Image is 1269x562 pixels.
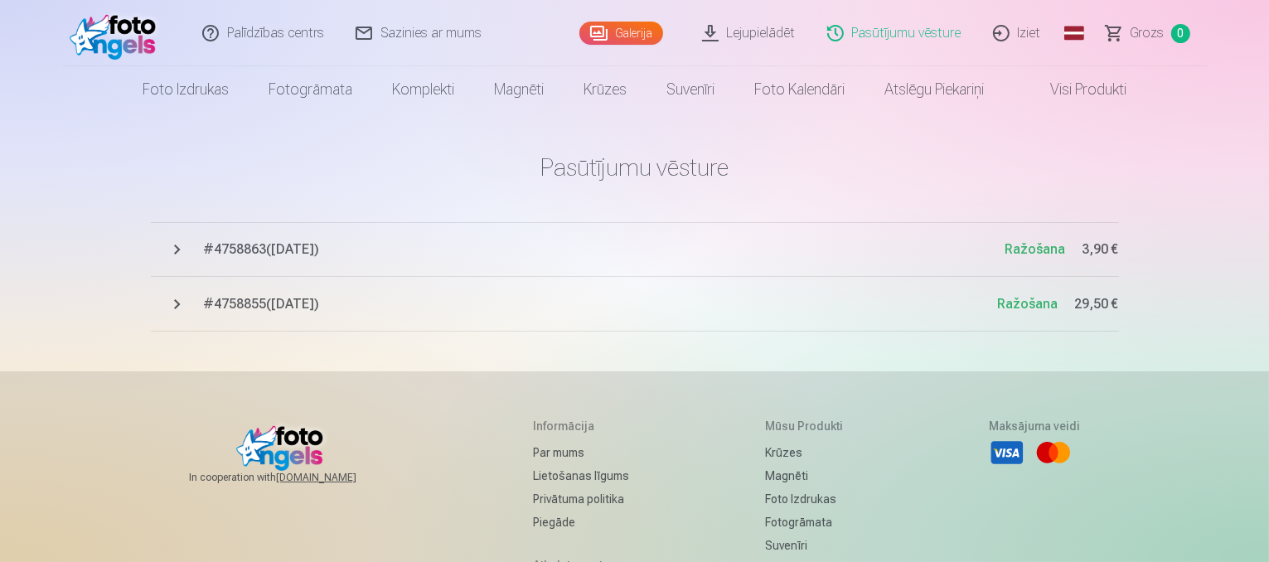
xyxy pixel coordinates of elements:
[1004,66,1146,113] a: Visi produkti
[1005,241,1066,257] span: Ražošana
[1075,294,1119,314] span: 29,50 €
[1171,24,1190,43] span: 0
[533,441,629,464] a: Par mums
[1131,23,1165,43] span: Grozs
[151,277,1119,332] button: #4758855([DATE])Ražošana29,50 €
[765,441,852,464] a: Krūzes
[765,534,852,557] a: Suvenīri
[123,66,249,113] a: Foto izdrukas
[1083,240,1119,259] span: 3,90 €
[204,240,1005,259] span: # 4758863 ( [DATE] )
[865,66,1004,113] a: Atslēgu piekariņi
[249,66,372,113] a: Fotogrāmata
[533,487,629,511] a: Privātuma politika
[1035,434,1072,471] li: Mastercard
[70,7,165,60] img: /fa1
[533,418,629,434] h5: Informācija
[998,296,1058,312] span: Ražošana
[734,66,865,113] a: Foto kalendāri
[647,66,734,113] a: Suvenīri
[474,66,564,113] a: Magnēti
[151,153,1119,182] h1: Pasūtījumu vēsture
[765,511,852,534] a: Fotogrāmata
[533,464,629,487] a: Lietošanas līgums
[579,22,663,45] a: Galerija
[765,464,852,487] a: Magnēti
[564,66,647,113] a: Krūzes
[533,511,629,534] a: Piegāde
[989,434,1025,471] li: Visa
[276,471,396,484] a: [DOMAIN_NAME]
[204,294,998,314] span: # 4758855 ( [DATE] )
[189,471,396,484] span: In cooperation with
[989,418,1080,434] h5: Maksājuma veidi
[372,66,474,113] a: Komplekti
[151,222,1119,277] button: #4758863([DATE])Ražošana3,90 €
[765,487,852,511] a: Foto izdrukas
[765,418,852,434] h5: Mūsu produkti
